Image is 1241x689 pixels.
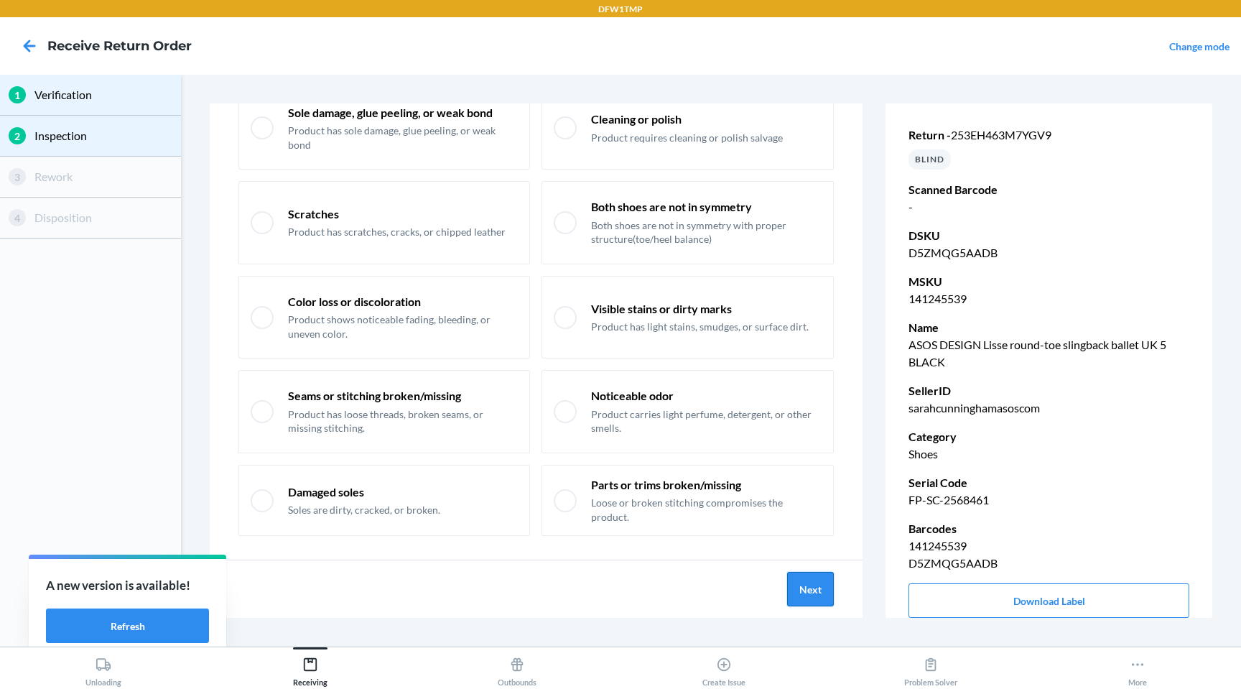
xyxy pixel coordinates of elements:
[85,651,121,687] div: Unloading
[1128,651,1147,687] div: More
[904,651,957,687] div: Problem Solver
[908,583,1189,618] button: Download Label
[908,149,951,170] div: BLIND
[908,491,1189,509] p: FP-SC-2568461
[288,407,519,435] p: Product has loose threads, broken seams, or missing stitching.
[908,181,1189,198] p: Scanned Barcode
[591,496,822,524] p: Loose or broken stitching compromises the product.
[591,477,822,493] p: Parts or trims broken/missing
[288,124,519,152] p: Product has sole damage, glue peeling, or weak bond
[908,273,1189,290] p: MSKU
[9,86,26,103] div: 1
[46,609,209,643] button: Refresh
[908,474,1189,491] p: Serial Code
[498,651,536,687] div: Outbounds
[47,37,192,55] h4: Receive Return Order
[908,227,1189,244] p: DSKU
[34,209,172,226] p: Disposition
[908,445,1189,463] p: Shoes
[288,206,506,222] p: Scratches
[702,651,745,687] div: Create Issue
[908,520,1189,537] p: Barcodes
[827,647,1034,687] button: Problem Solver
[288,484,440,500] p: Damaged soles
[908,428,1189,445] p: Category
[908,290,1189,307] p: 141245539
[591,131,783,145] p: Product requires cleaning or polish salvage
[414,647,620,687] button: Outbounds
[787,572,834,606] button: Next
[908,555,1189,572] p: D5ZMQG5AADB
[288,503,440,517] p: Soles are dirty, cracked, or broken.
[591,199,822,215] p: Both shoes are not in symmetry
[908,382,1189,399] p: SellerID
[293,651,327,687] div: Receiving
[288,388,519,404] p: Seams or stitching broken/missing
[288,313,519,341] p: Product shows noticeable fading, bleeding, or uneven color.
[591,320,809,334] p: Product has light stains, smudges, or surface dirt.
[951,128,1051,142] span: 253EH463M7YGV9
[908,336,1189,371] p: ASOS DESIGN Lisse round-toe slingback ballet UK 5 BLACK
[598,3,643,16] p: DFW1TMP
[591,407,822,435] p: Product carries light perfume, detergent, or other smells.
[591,388,822,404] p: Noticeable odor
[9,209,26,226] div: 4
[1034,647,1241,687] button: More
[34,127,172,144] p: Inspection
[591,218,822,246] p: Both shoes are not in symmetry with proper structure(toe/heel balance)
[288,105,519,121] p: Sole damage, glue peeling, or weak bond
[9,168,26,185] div: 3
[288,225,506,239] p: Product has scratches, cracks, or chipped leather
[908,399,1189,417] p: sarahcunninghamasoscom
[908,126,1189,144] p: Return -
[620,647,827,687] button: Create Issue
[9,127,26,144] div: 2
[908,244,1189,262] p: D5ZMQG5AADB
[591,301,809,317] p: Visible stains or dirty marks
[591,111,783,127] p: Cleaning or polish
[288,294,519,310] p: Color loss or discoloration
[34,168,172,185] p: Rework
[1169,40,1230,52] a: Change mode
[908,198,1189,216] p: -
[908,319,1189,336] p: Name
[908,537,1189,555] p: 141245539
[46,576,209,595] p: A new version is available!
[207,647,414,687] button: Receiving
[34,86,172,103] p: Verification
